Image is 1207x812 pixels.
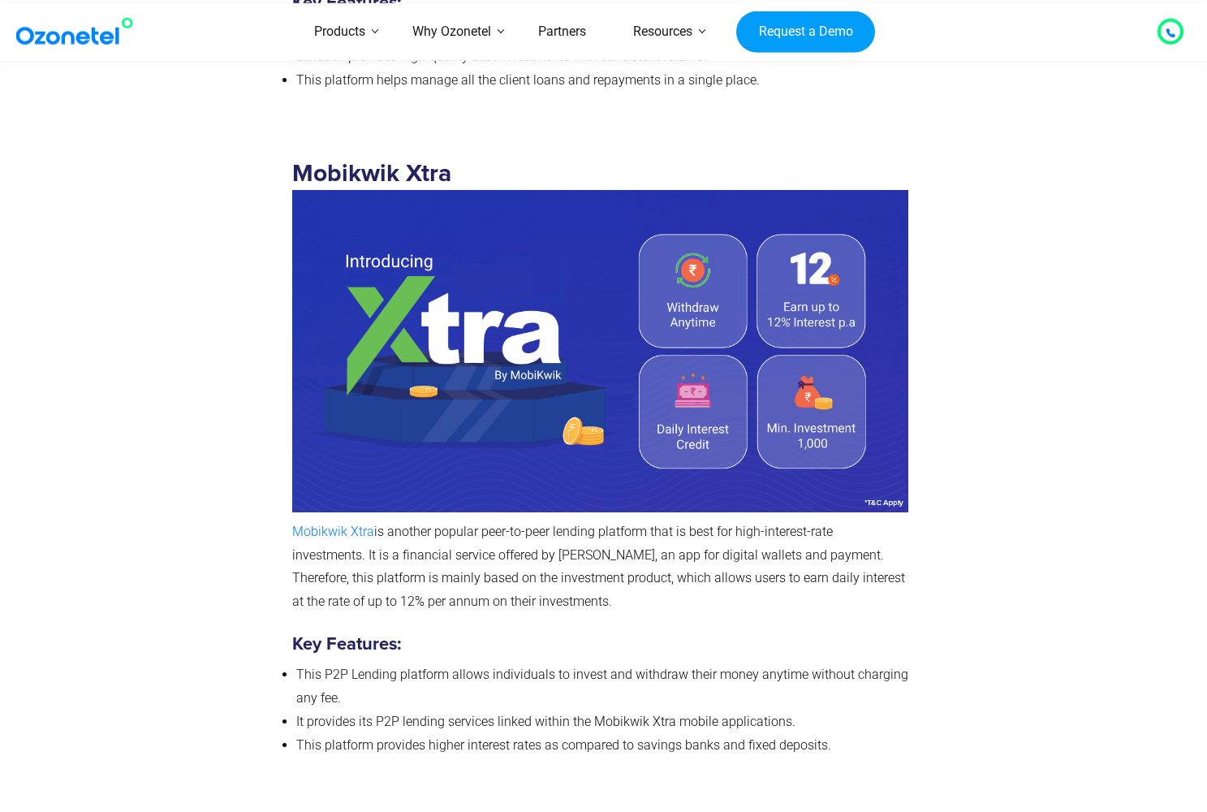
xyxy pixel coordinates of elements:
[296,667,908,706] span: This P2P Lending platform allows individuals to invest and withdraw their money anytime without c...
[296,714,795,729] span: It provides its P2P lending services linked within the Mobikwik Xtra mobile applications.
[292,524,905,609] span: is another popular peer-to-peer lending platform that is best for high-interest-rate investments....
[292,162,916,362] strong: Mobikwik Xtra
[291,3,389,61] a: Products
[736,11,875,53] a: Request a Demo
[389,3,515,61] a: Why Ozonetel
[296,72,760,88] span: This platform helps manage all the client loans and repayments in a single place.
[610,3,716,61] a: Resources
[296,737,831,753] span: This platform provides higher interest rates as compared to savings banks and fixed deposits.
[292,524,374,539] a: Mobikwik Xtra
[515,3,610,61] a: Partners
[292,636,401,654] strong: Key Features:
